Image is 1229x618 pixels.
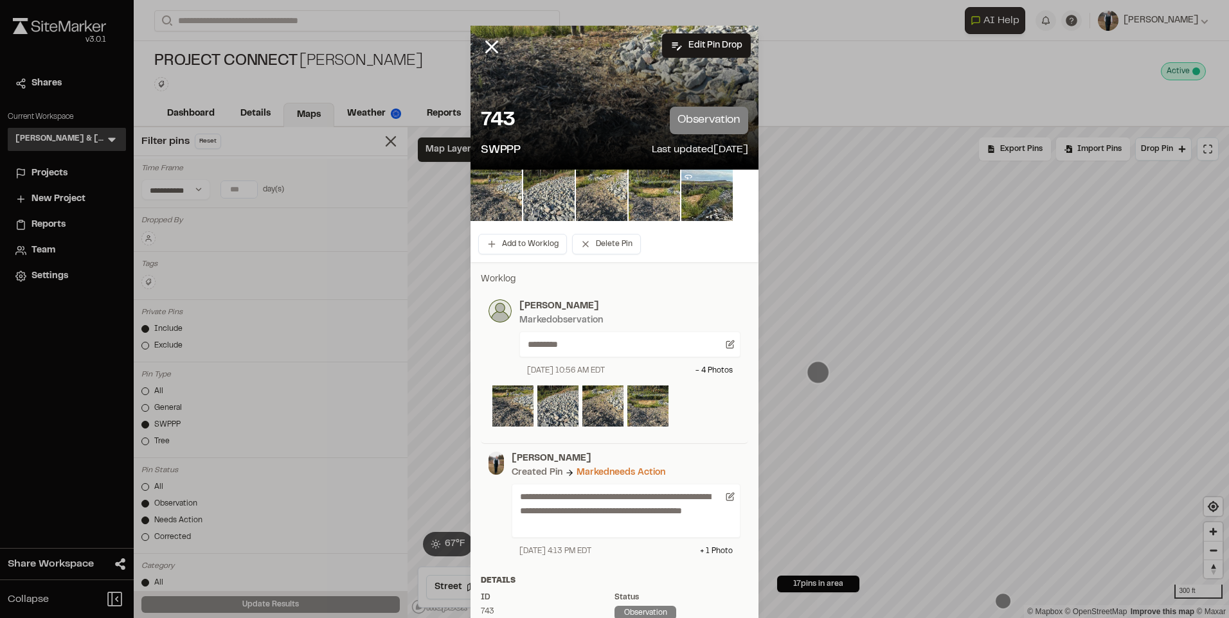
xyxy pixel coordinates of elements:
[512,466,562,480] div: Created Pin
[481,592,614,603] div: ID
[670,107,748,134] p: observation
[489,452,504,475] img: photo
[519,313,603,328] div: Marked observation
[577,466,665,480] div: Marked needs action
[537,385,579,427] img: file
[572,234,641,254] button: Delete Pin
[489,299,512,322] img: photo
[582,385,623,427] img: file
[481,606,614,617] div: 743
[523,170,575,221] img: file
[681,170,733,221] img: file
[700,545,733,557] div: + 1 Photo
[481,272,748,287] p: Worklog
[614,592,748,603] div: Status
[576,170,627,221] img: file
[478,234,567,254] button: Add to Worklog
[519,299,740,313] p: [PERSON_NAME]
[627,385,668,427] img: file
[471,170,522,221] img: file
[481,575,748,587] div: Details
[695,365,733,376] div: - 4 Photo s
[519,545,591,557] div: [DATE] 4:13 PM EDT
[629,170,680,221] img: file
[481,108,516,134] p: 743
[527,365,605,376] div: [DATE] 10:56 AM EDT
[492,385,534,427] img: file
[512,452,740,466] p: [PERSON_NAME]
[652,142,748,159] p: Last updated [DATE]
[481,142,521,159] p: SWPPP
